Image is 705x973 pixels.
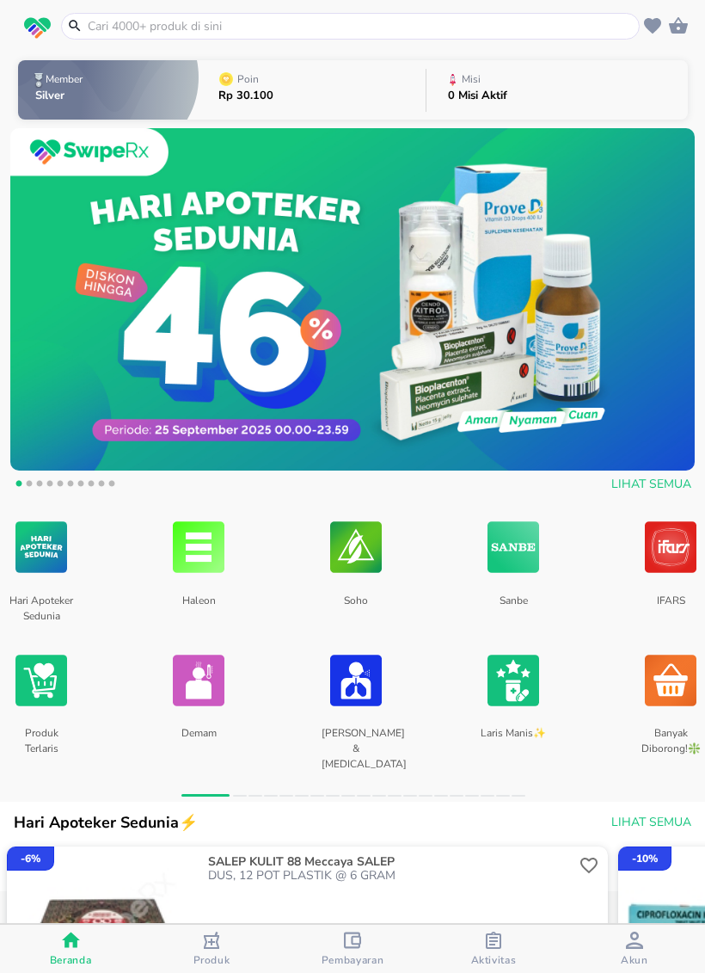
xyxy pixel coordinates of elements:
[487,642,539,719] img: Laris Manis✨
[62,477,79,495] button: 6
[282,925,423,973] button: Pembayaran
[199,56,426,124] button: PoinRp 30.100
[173,642,224,719] img: Demam
[330,642,382,719] img: Batuk & Flu
[636,586,704,631] p: IFARS
[193,953,230,967] span: Produk
[35,90,86,102] p: Silver
[10,128,695,471] img: 45d722ad-76df-4f16-af2b-3de58e755ae6.jpeg
[50,953,92,967] span: Beranda
[93,477,110,495] button: 9
[46,74,83,84] p: Member
[7,719,75,764] p: Produk Terlaris
[423,925,564,973] button: Aktivitas
[21,851,40,866] p: - 6 %
[611,474,691,496] span: Lihat Semua
[21,477,38,495] button: 2
[322,953,384,967] span: Pembayaran
[83,477,100,495] button: 8
[632,851,658,866] p: - 10 %
[31,477,48,495] button: 3
[426,56,687,124] button: Misi0 Misi Aktif
[448,90,507,102] p: 0 Misi Aktif
[621,953,648,967] span: Akun
[479,719,547,764] p: Laris Manis✨
[141,925,282,973] button: Produk
[237,74,259,84] p: Poin
[471,953,517,967] span: Aktivitas
[52,477,69,495] button: 5
[645,508,696,586] img: IFARS
[330,508,382,586] img: Soho
[322,586,389,631] p: Soho
[479,586,547,631] p: Sanbe
[645,642,696,719] img: Banyak Diborong!❇️
[611,812,691,834] span: Lihat Semua
[7,586,75,631] p: Hari Apoteker Sedunia
[103,477,120,495] button: 10
[10,477,28,495] button: 1
[164,586,232,631] p: Haleon
[15,508,67,586] img: Hari Apoteker Sedunia
[72,477,89,495] button: 7
[208,855,573,869] p: SALEP KULIT 88 Meccaya SALEP
[564,925,705,973] button: Akun
[18,56,199,124] button: MemberSilver
[604,807,695,839] button: Lihat Semua
[636,719,704,764] p: Banyak Diborong!❇️
[604,469,695,501] button: Lihat Semua
[462,74,481,84] p: Misi
[218,90,273,102] p: Rp 30.100
[164,719,232,764] p: Demam
[41,477,58,495] button: 4
[15,642,67,719] img: Produk Terlaris
[322,719,389,764] p: [PERSON_NAME] & [MEDICAL_DATA]
[86,17,635,35] input: Cari 4000+ produk di sini
[24,17,51,40] img: logo_swiperx_s.bd005f3b.svg
[487,508,539,586] img: Sanbe
[208,869,576,883] p: DUS, 12 POT PLASTIK @ 6 GRAM
[173,508,224,586] img: Haleon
